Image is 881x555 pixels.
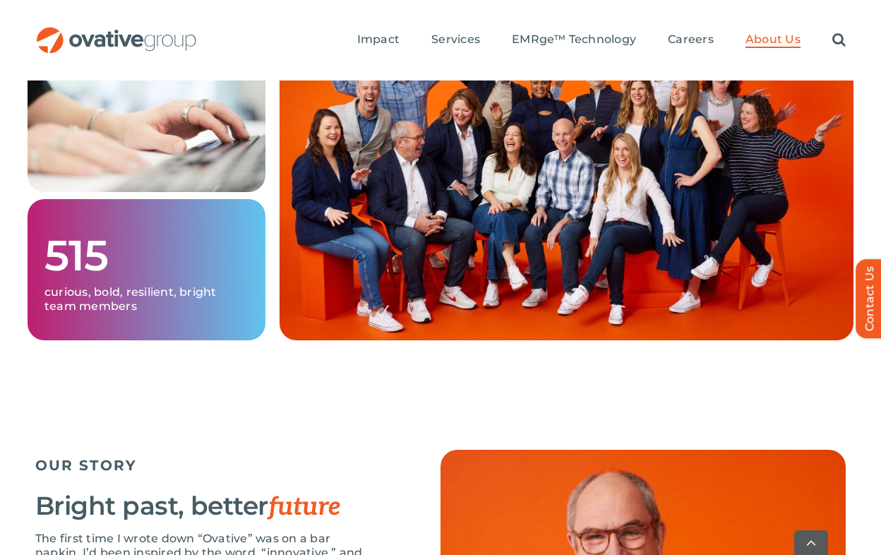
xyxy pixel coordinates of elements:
a: About Us [745,32,801,48]
span: future [268,491,341,523]
a: OG_Full_horizontal_RGB [35,25,198,39]
span: Impact [357,32,400,47]
span: About Us [745,32,801,47]
nav: Menu [357,18,846,63]
span: EMRge™ Technology [512,32,636,47]
h1: 515 [44,233,248,278]
span: Services [431,32,480,47]
a: Services [431,32,480,48]
img: About Us – Grid 2 [280,23,853,340]
a: Search [832,32,846,48]
h3: Bright past, better [35,491,370,521]
h5: OUR STORY [35,457,370,474]
a: EMRge™ Technology [512,32,636,48]
a: Impact [357,32,400,48]
span: Careers [668,32,714,47]
a: Careers [668,32,714,48]
p: curious, bold, resilient, bright team members [44,285,248,314]
img: About Us – Grid 1 [28,23,265,192]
